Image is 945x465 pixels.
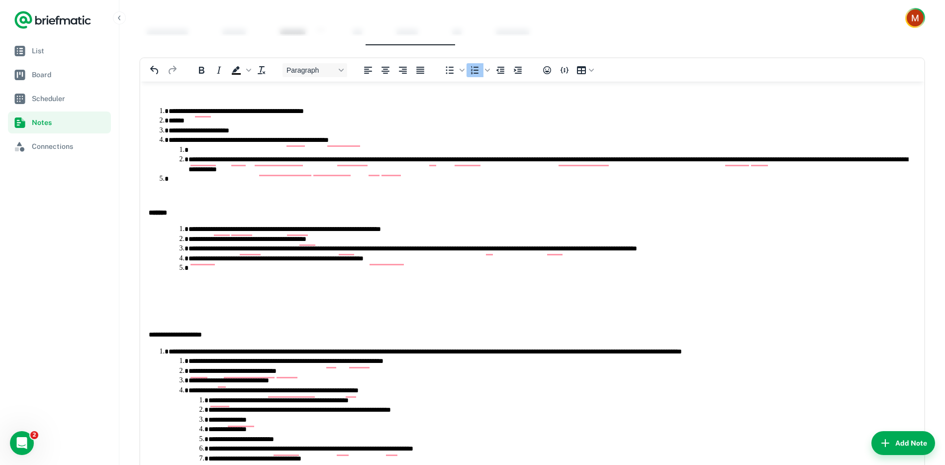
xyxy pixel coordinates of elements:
[412,63,429,77] button: Justify
[539,63,556,77] button: Emojis
[146,63,163,77] button: Undo
[253,63,270,77] button: Clear formatting
[8,40,111,62] a: List
[32,45,107,56] span: List
[467,63,491,77] div: Numbered list
[286,66,335,74] span: Paragraph
[32,93,107,104] span: Scheduler
[228,63,253,77] div: Background color Black
[32,141,107,152] span: Connections
[907,9,924,26] img: Myranda James
[14,10,92,30] a: Logo
[30,431,38,439] span: 2
[8,112,111,133] a: Notes
[394,63,411,77] button: Align right
[871,431,935,455] button: Add Note
[283,63,347,77] button: Block Paragraph
[905,8,925,28] button: Account button
[10,431,34,455] iframe: Intercom live chat
[377,63,394,77] button: Align center
[8,64,111,86] a: Board
[492,63,509,77] button: Decrease indent
[573,63,597,77] button: Table
[8,135,111,157] a: Connections
[164,63,181,77] button: Redo
[193,63,210,77] button: Bold
[441,63,466,77] div: Bullet list
[8,88,111,110] a: Scheduler
[210,63,227,77] button: Italic
[556,63,573,77] button: Insert/edit code sample
[32,69,107,80] span: Board
[360,63,377,77] button: Align left
[32,117,107,128] span: Notes
[509,63,526,77] button: Increase indent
